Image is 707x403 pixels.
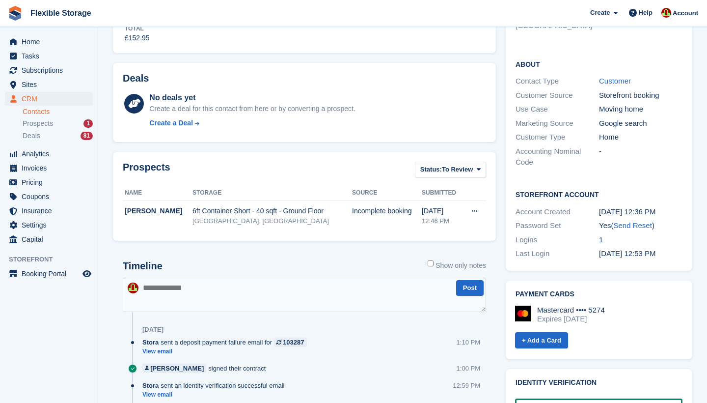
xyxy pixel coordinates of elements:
[516,90,599,101] div: Customer Source
[192,206,352,216] div: 6ft Container Short - 40 sqft - Ground Floor
[23,131,93,141] a: Deals 81
[453,381,480,390] div: 12:59 PM
[599,234,682,246] div: 1
[5,267,93,281] a: menu
[123,73,149,84] h2: Deals
[22,63,81,77] span: Subscriptions
[9,255,98,264] span: Storefront
[422,216,462,226] div: 12:46 PM
[22,78,81,91] span: Sites
[142,364,206,373] a: [PERSON_NAME]
[516,132,599,143] div: Customer Type
[516,234,599,246] div: Logins
[149,118,355,128] a: Create a Deal
[537,306,605,315] div: Mastercard •••• 5274
[599,249,656,258] time: 2025-08-24 11:53:27 UTC
[5,49,93,63] a: menu
[457,364,480,373] div: 1:00 PM
[516,104,599,115] div: Use Case
[22,175,81,189] span: Pricing
[599,206,682,218] div: [DATE] 12:36 PM
[422,185,462,201] th: Submitted
[142,338,159,347] span: Stora
[5,78,93,91] a: menu
[5,190,93,203] a: menu
[5,63,93,77] a: menu
[125,33,150,43] div: £152.95
[22,161,81,175] span: Invoices
[27,5,95,21] a: Flexible Storage
[125,206,192,216] div: [PERSON_NAME]
[142,391,289,399] a: View email
[22,204,81,218] span: Insurance
[123,185,192,201] th: Name
[515,306,531,321] img: Mastercard Logo
[457,338,480,347] div: 1:10 PM
[516,379,682,387] h2: Identity verification
[590,8,610,18] span: Create
[5,204,93,218] a: menu
[516,59,682,69] h2: About
[5,218,93,232] a: menu
[422,206,462,216] div: [DATE]
[516,118,599,129] div: Marketing Source
[599,132,682,143] div: Home
[516,76,599,87] div: Contact Type
[81,268,93,280] a: Preview store
[516,220,599,231] div: Password Set
[5,232,93,246] a: menu
[599,90,682,101] div: Storefront booking
[5,175,93,189] a: menu
[428,260,486,271] label: Show only notes
[142,381,159,390] span: Stora
[274,338,306,347] a: 103287
[5,92,93,106] a: menu
[23,107,93,116] a: Contacts
[639,8,653,18] span: Help
[22,267,81,281] span: Booking Portal
[142,381,289,390] div: sent an identity verification successful email
[22,49,81,63] span: Tasks
[428,260,434,266] input: Show only notes
[22,190,81,203] span: Coupons
[149,118,193,128] div: Create a Deal
[123,260,163,272] h2: Timeline
[23,131,40,141] span: Deals
[22,218,81,232] span: Settings
[537,315,605,323] div: Expires [DATE]
[192,216,352,226] div: [GEOGRAPHIC_DATA], [GEOGRAPHIC_DATA]
[22,147,81,161] span: Analytics
[192,185,352,201] th: Storage
[22,35,81,49] span: Home
[22,232,81,246] span: Capital
[5,147,93,161] a: menu
[599,77,631,85] a: Customer
[22,92,81,106] span: CRM
[123,162,170,180] h2: Prospects
[516,189,682,199] h2: Storefront Account
[599,104,682,115] div: Moving home
[515,332,568,348] a: + Add a Card
[149,92,355,104] div: No deals yet
[81,132,93,140] div: 81
[516,248,599,259] div: Last Login
[149,104,355,114] div: Create a deal for this contact from here or by converting a prospect.
[599,146,682,168] div: -
[611,221,654,230] span: ( )
[420,165,442,174] span: Status:
[673,8,698,18] span: Account
[442,165,473,174] span: To Review
[456,280,484,296] button: Post
[352,206,422,216] div: Incomplete booking
[23,119,53,128] span: Prospects
[516,206,599,218] div: Account Created
[83,119,93,128] div: 1
[142,326,163,334] div: [DATE]
[415,162,486,178] button: Status: To Review
[142,338,312,347] div: sent a deposit payment failure email for
[8,6,23,21] img: stora-icon-8386f47178a22dfd0bd8f6a31ec36ba5ce8667c1dd55bd0f319d3a0aa187defe.svg
[142,364,271,373] div: signed their contract
[352,185,422,201] th: Source
[599,220,682,231] div: Yes
[5,35,93,49] a: menu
